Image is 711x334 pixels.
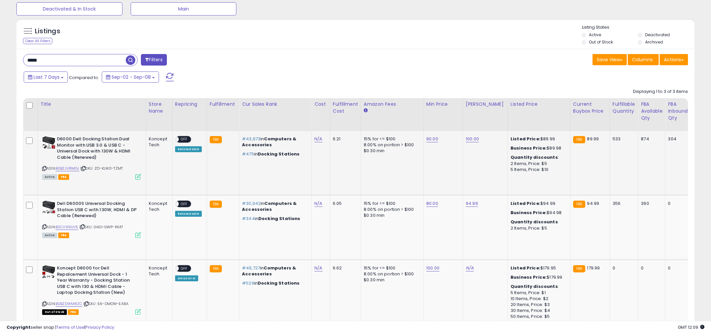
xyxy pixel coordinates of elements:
[16,2,122,15] button: Deactivated & In Stock
[242,101,309,108] div: Cur Sales Rank
[511,284,565,290] div: :
[149,201,167,212] div: Koncept Tech
[511,154,558,160] b: Quantity discounts
[364,142,418,148] div: 8.00% on portion > $100
[613,201,633,207] div: 356
[668,265,685,271] div: 0
[466,101,505,108] div: [PERSON_NAME]
[242,280,306,286] p: in
[511,314,565,320] div: 50 Items, Price: $5
[426,101,460,108] div: Min Price
[641,201,660,207] div: 390
[102,71,159,83] button: Sep-02 - Sep-08
[42,265,55,278] img: 41q3FDac+1L._SL40_.jpg
[242,136,260,142] span: #43,973
[112,74,151,80] span: Sep-02 - Sep-08
[364,212,418,218] div: $0.30 min
[23,38,52,44] div: Clear All Filters
[364,108,368,114] small: Amazon Fees.
[364,201,418,207] div: 15% for <= $100
[314,101,327,108] div: Cost
[426,136,438,142] a: 90.00
[511,219,565,225] div: :
[573,101,607,115] div: Current Buybox Price
[242,200,297,212] span: Computers & Accessories
[511,308,565,314] div: 30 Items, Price: $4
[56,324,84,330] a: Terms of Use
[364,101,421,108] div: Amazon Fees
[511,296,565,302] div: 10 Items, Price: $2
[258,151,300,157] span: Docking Stations
[210,101,236,108] div: Fulfillment
[79,224,123,230] span: | SKU: 0AGI-GWP-RK47
[58,174,69,180] span: FBA
[57,136,137,162] b: D6000 Dell Docking Station Dual Monitor with USB 3.0 & USB C - Universal Dock with 130W & HDMI Ca...
[641,136,660,142] div: 874
[466,136,479,142] a: 100.00
[628,54,659,65] button: Columns
[511,136,540,142] b: Listed Price:
[589,32,601,38] label: Active
[668,136,685,142] div: 304
[511,161,565,167] div: 2 Items, Price: $5
[511,167,565,173] div: 5 Items, Price: $10
[34,74,60,80] span: Last 7 Days
[511,201,565,207] div: $94.99
[42,233,57,238] span: All listings currently available for purchase on Amazon
[645,32,670,38] label: Deactivated
[242,136,306,148] p: in
[149,136,167,148] div: Koncept Tech
[210,136,222,143] small: FBA
[511,219,558,225] b: Quantity discounts
[24,71,68,83] button: Last 7 Days
[660,54,688,65] button: Actions
[242,151,254,157] span: #475
[641,265,660,271] div: 0
[511,265,565,271] div: $179.95
[364,265,418,271] div: 15% for <= $100
[426,265,439,271] a: 100.00
[511,265,540,271] b: Listed Price:
[175,275,198,281] div: Amazon AI
[511,302,565,308] div: 20 Items, Price: $3
[333,101,358,115] div: Fulfillment Cost
[242,265,260,271] span: #49,727
[242,280,254,286] span: #529
[242,216,306,222] p: in
[333,136,356,142] div: 6.21
[56,301,82,307] a: B0BZDWM82C
[511,209,547,216] b: Business Price:
[511,200,540,207] b: Listed Price:
[141,54,167,66] button: Filters
[364,148,418,154] div: $0.30 min
[511,274,565,280] div: $179.99
[210,201,222,208] small: FBA
[314,136,322,142] a: N/A
[242,265,306,277] p: in
[42,265,141,314] div: ASIN:
[511,136,565,142] div: $89.99
[511,145,565,151] div: $89.98
[242,201,306,212] p: in
[242,265,296,277] span: Computers & Accessories
[57,201,137,221] b: Dell D6000S Universal Docking Station USB C with 130W, HDMI & DP Cable (Renewed)
[131,2,237,15] button: Main
[42,136,141,179] div: ASIN:
[85,324,114,330] a: Privacy Policy
[210,265,222,272] small: FBA
[7,324,114,331] div: seller snap | |
[613,136,633,142] div: 533
[42,309,67,315] span: All listings that are currently out of stock and unavailable for purchase on Amazon
[511,210,565,216] div: $94.98
[364,207,418,212] div: 8.00% on portion > $100
[573,201,585,208] small: FBA
[466,265,474,271] a: N/A
[175,211,202,217] div: Related ASIN
[364,277,418,283] div: $0.30 min
[258,280,300,286] span: Docking Stations
[7,324,31,330] strong: Copyright
[149,265,167,277] div: Koncept Tech
[35,27,60,36] h5: Listings
[83,301,128,306] span: | SKU: 56-DMOW-EA8A
[68,309,79,315] span: FBA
